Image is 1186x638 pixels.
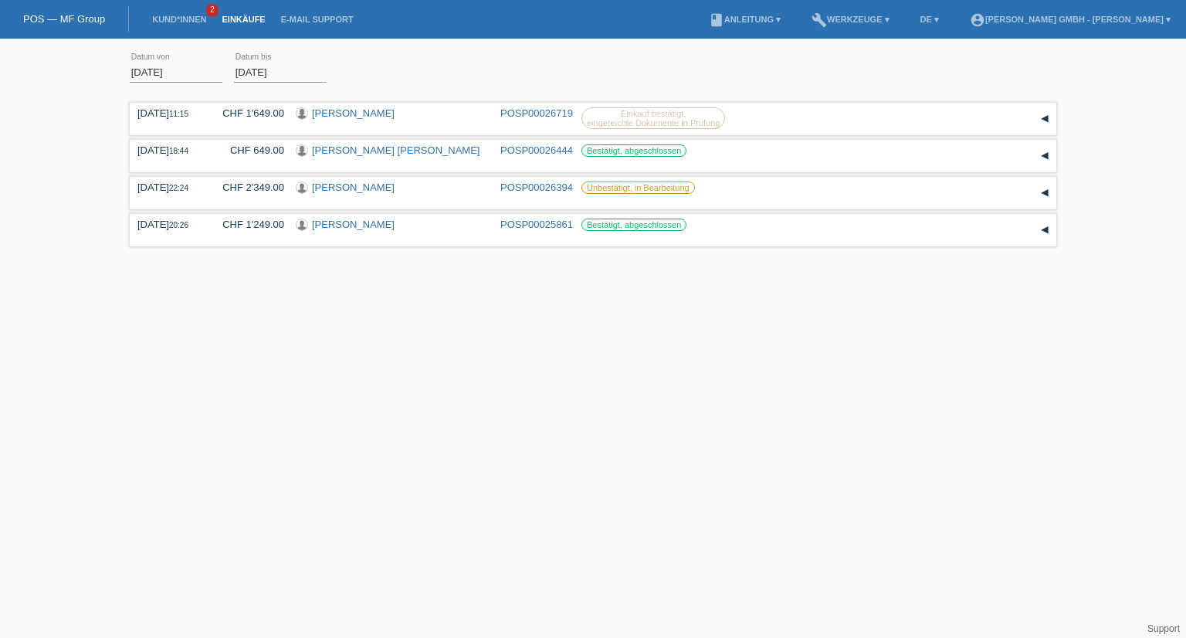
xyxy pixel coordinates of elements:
[701,15,788,24] a: bookAnleitung ▾
[137,219,199,230] div: [DATE]
[206,4,219,17] span: 2
[1033,144,1056,168] div: auf-/zuklappen
[1033,182,1056,205] div: auf-/zuklappen
[211,182,284,193] div: CHF 2'349.00
[581,107,725,129] label: Einkauf bestätigt, eingereichte Dokumente in Prüfung
[211,107,284,119] div: CHF 1'649.00
[137,182,199,193] div: [DATE]
[804,15,897,24] a: buildWerkzeuge ▾
[137,144,199,156] div: [DATE]
[211,144,284,156] div: CHF 649.00
[312,144,479,156] a: [PERSON_NAME] [PERSON_NAME]
[214,15,273,24] a: Einkäufe
[913,15,947,24] a: DE ▾
[500,182,573,193] a: POSP00026394
[312,219,395,230] a: [PERSON_NAME]
[144,15,214,24] a: Kund*innen
[169,184,188,192] span: 22:24
[500,219,573,230] a: POSP00025861
[1033,219,1056,242] div: auf-/zuklappen
[500,107,573,119] a: POSP00026719
[709,12,724,28] i: book
[211,219,284,230] div: CHF 1'249.00
[169,221,188,229] span: 20:26
[1033,107,1056,131] div: auf-/zuklappen
[1147,623,1180,634] a: Support
[581,144,686,157] label: Bestätigt, abgeschlossen
[273,15,361,24] a: E-Mail Support
[581,182,695,194] label: Unbestätigt, in Bearbeitung
[812,12,827,28] i: build
[500,144,573,156] a: POSP00026444
[581,219,686,231] label: Bestätigt, abgeschlossen
[970,12,985,28] i: account_circle
[169,110,188,118] span: 11:15
[137,107,199,119] div: [DATE]
[312,182,395,193] a: [PERSON_NAME]
[962,15,1178,24] a: account_circle[PERSON_NAME] GmbH - [PERSON_NAME] ▾
[312,107,395,119] a: [PERSON_NAME]
[169,147,188,155] span: 18:44
[23,13,105,25] a: POS — MF Group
